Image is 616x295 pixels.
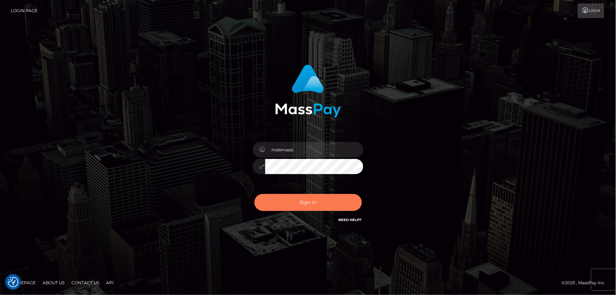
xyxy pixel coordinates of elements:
a: API [103,277,116,288]
a: Homepage [8,277,38,288]
div: © 2025 , MassPay Inc. [562,279,611,287]
input: Username... [265,142,364,158]
a: Login Page [11,3,37,18]
button: Consent Preferences [8,277,18,287]
button: Sign in [254,194,362,211]
a: Login [578,3,604,18]
img: Revisit consent button [8,277,18,287]
a: Contact Us [69,277,102,288]
a: About Us [40,277,67,288]
a: Need Help? [339,218,362,222]
img: MassPay Login [275,65,341,118]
